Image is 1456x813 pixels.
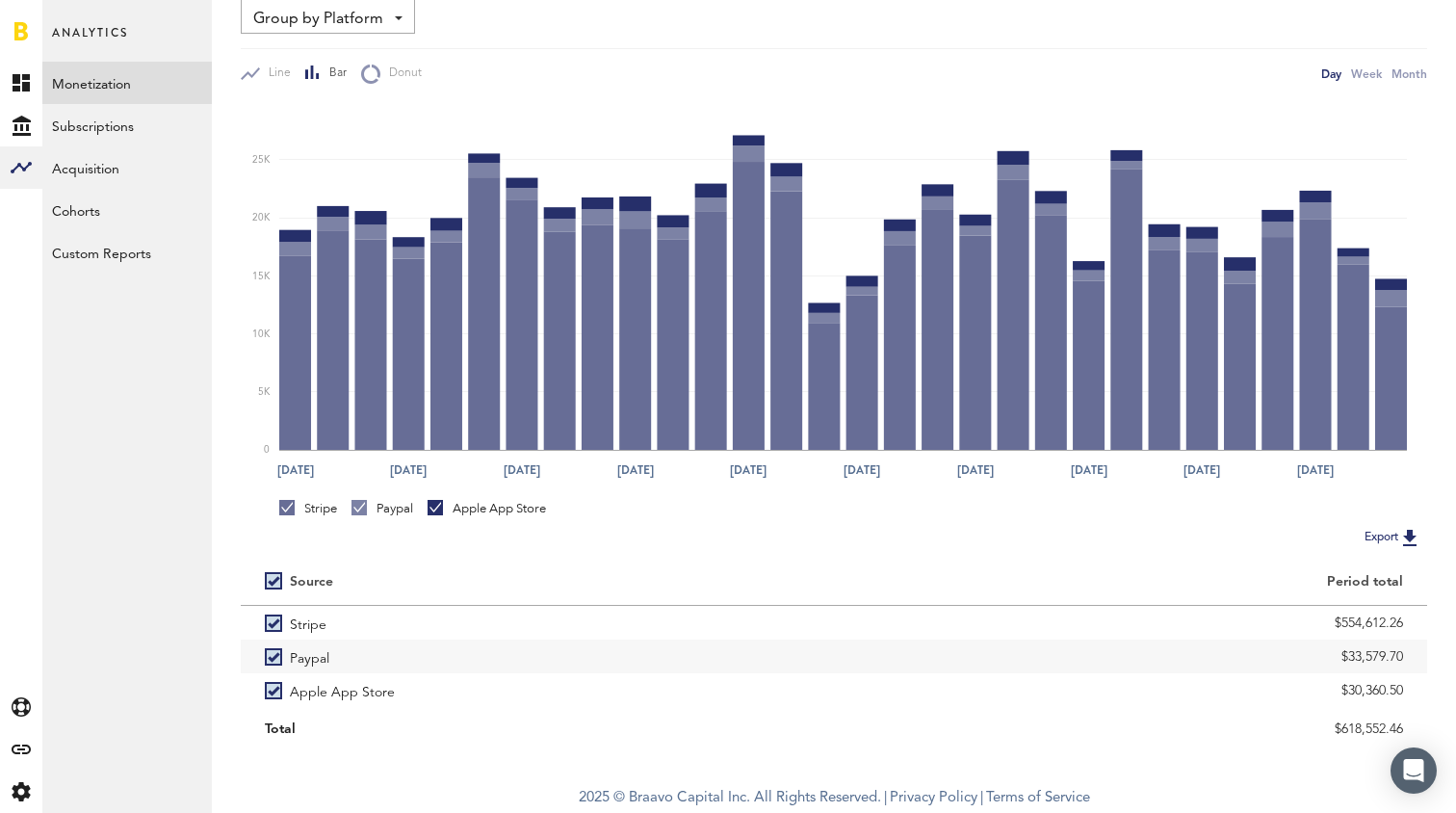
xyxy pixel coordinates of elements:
div: $554,612.26 [858,609,1403,638]
text: 20K [252,213,271,223]
span: Paypal [290,640,329,673]
div: Month [1391,64,1427,84]
span: Apple App Store [290,673,395,707]
span: Support [40,13,110,31]
a: Custom Reports [42,231,212,274]
a: Terms of Service [986,791,1090,805]
text: 25K [252,155,271,165]
div: Paypal [351,500,413,517]
text: 10K [252,329,271,339]
div: Period total [858,574,1403,590]
div: Apple App Store [428,500,546,517]
span: Line [260,66,291,82]
text: [DATE] [844,461,880,479]
text: 5K [258,387,271,397]
text: [DATE] [1297,461,1334,479]
button: Export [1359,525,1427,550]
div: Open Intercom Messenger [1391,747,1437,794]
a: Cohorts [42,189,212,231]
text: 15K [252,272,271,281]
div: Total [265,715,810,744]
div: $30,360.50 [858,676,1403,705]
text: 0 [264,445,270,455]
span: Group by Platform [253,3,383,36]
span: 2025 © Braavo Capital Inc. All Rights Reserved. [579,784,881,813]
a: Privacy Policy [890,791,977,805]
a: Acquisition [42,146,212,189]
div: Stripe [279,500,337,517]
text: [DATE] [390,461,427,479]
div: $618,552.46 [858,715,1403,744]
span: Stripe [290,606,326,640]
text: [DATE] [957,461,994,479]
span: Bar [321,66,347,82]
text: [DATE] [730,461,767,479]
img: Export [1398,526,1421,549]
a: Subscriptions [42,104,212,146]
text: [DATE] [504,461,540,479]
div: Week [1351,64,1382,84]
text: [DATE] [1183,461,1220,479]
text: [DATE] [277,461,314,479]
a: Monetization [42,62,212,104]
div: Day [1321,64,1341,84]
text: [DATE] [617,461,654,479]
span: Analytics [52,21,128,62]
div: Source [290,574,333,590]
text: [DATE] [1071,461,1107,479]
span: Donut [380,66,422,82]
div: $33,579.70 [858,643,1403,671]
